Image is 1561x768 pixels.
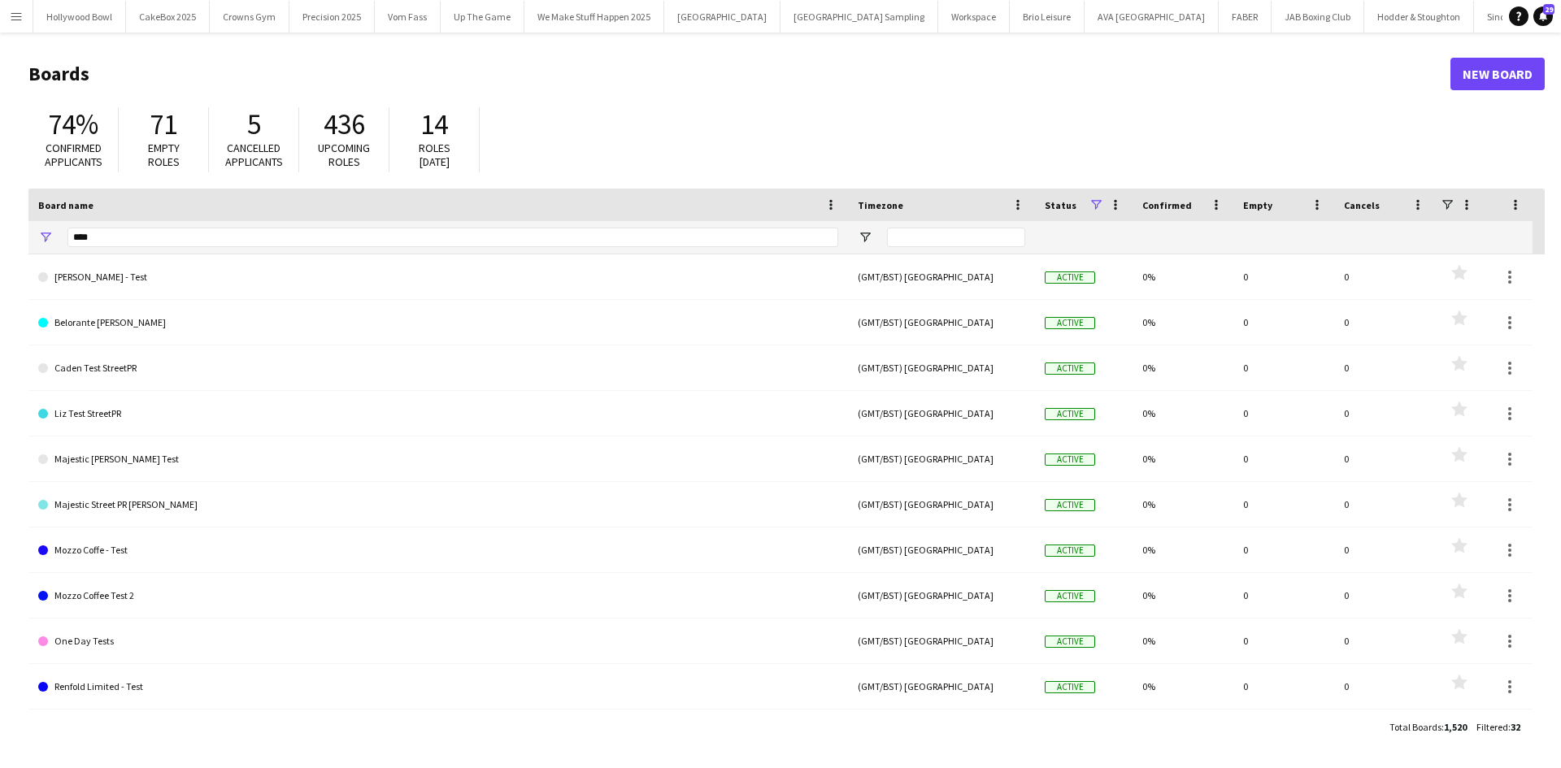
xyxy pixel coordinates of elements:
[1133,345,1233,390] div: 0%
[1334,527,1435,572] div: 0
[1272,1,1364,33] button: JAB Boxing Club
[1243,199,1272,211] span: Empty
[848,618,1035,663] div: (GMT/BST) [GEOGRAPHIC_DATA]
[210,1,289,33] button: Crowns Gym
[1142,199,1192,211] span: Confirmed
[1444,721,1467,733] span: 1,520
[848,573,1035,618] div: (GMT/BST) [GEOGRAPHIC_DATA]
[1474,1,1541,33] button: Sinowave
[38,527,838,573] a: Mozzo Coffe - Test
[1045,499,1095,511] span: Active
[33,1,126,33] button: Hollywood Bowl
[247,106,261,142] span: 5
[1543,4,1554,15] span: 29
[67,228,838,247] input: Board name Filter Input
[126,1,210,33] button: CakeBox 2025
[1364,1,1474,33] button: Hodder & Stoughton
[858,199,903,211] span: Timezone
[419,141,450,169] span: Roles [DATE]
[1389,711,1467,743] div: :
[1233,300,1334,345] div: 0
[858,230,872,245] button: Open Filter Menu
[1085,1,1219,33] button: AVA [GEOGRAPHIC_DATA]
[1450,58,1545,90] a: New Board
[375,1,441,33] button: Vom Fass
[38,300,838,345] a: Belorante [PERSON_NAME]
[664,1,780,33] button: [GEOGRAPHIC_DATA]
[848,391,1035,436] div: (GMT/BST) [GEOGRAPHIC_DATA]
[1045,545,1095,557] span: Active
[1344,199,1380,211] span: Cancels
[848,482,1035,527] div: (GMT/BST) [GEOGRAPHIC_DATA]
[38,391,838,436] a: Liz Test StreetPR
[1233,573,1334,618] div: 0
[780,1,938,33] button: [GEOGRAPHIC_DATA] Sampling
[848,527,1035,572] div: (GMT/BST) [GEOGRAPHIC_DATA]
[1334,618,1435,663] div: 0
[1334,709,1435,754] div: 0
[48,106,98,142] span: 74%
[1133,482,1233,527] div: 0%
[38,254,838,300] a: [PERSON_NAME] - Test
[1045,590,1095,602] span: Active
[1476,711,1520,743] div: :
[45,141,102,169] span: Confirmed applicants
[1334,482,1435,527] div: 0
[1133,664,1233,709] div: 0%
[1133,300,1233,345] div: 0%
[1233,482,1334,527] div: 0
[38,199,93,211] span: Board name
[1219,1,1272,33] button: FABER
[1334,345,1435,390] div: 0
[848,254,1035,299] div: (GMT/BST) [GEOGRAPHIC_DATA]
[1133,436,1233,481] div: 0%
[38,482,838,527] a: Majestic Street PR [PERSON_NAME]
[150,106,177,142] span: 71
[1389,721,1441,733] span: Total Boards
[1133,618,1233,663] div: 0%
[1233,527,1334,572] div: 0
[1045,317,1095,329] span: Active
[38,709,838,755] a: Taco Taco - TEST
[1533,7,1553,26] a: 29
[1010,1,1085,33] button: Brio Leisure
[318,141,370,169] span: Upcoming roles
[289,1,375,33] button: Precision 2025
[1045,408,1095,420] span: Active
[1133,573,1233,618] div: 0%
[1045,199,1076,211] span: Status
[324,106,365,142] span: 436
[938,1,1010,33] button: Workspace
[1133,709,1233,754] div: 0%
[848,436,1035,481] div: (GMT/BST) [GEOGRAPHIC_DATA]
[1233,391,1334,436] div: 0
[420,106,448,142] span: 14
[1334,436,1435,481] div: 0
[441,1,524,33] button: Up The Game
[848,345,1035,390] div: (GMT/BST) [GEOGRAPHIC_DATA]
[1476,721,1508,733] span: Filtered
[848,709,1035,754] div: (GMT/BST) [GEOGRAPHIC_DATA]
[148,141,180,169] span: Empty roles
[38,573,838,618] a: Mozzo Coffee Test 2
[1334,664,1435,709] div: 0
[1334,573,1435,618] div: 0
[38,436,838,482] a: Majestic [PERSON_NAME] Test
[1133,527,1233,572] div: 0%
[1511,721,1520,733] span: 32
[1233,664,1334,709] div: 0
[1233,254,1334,299] div: 0
[28,62,1450,86] h1: Boards
[1334,254,1435,299] div: 0
[1233,436,1334,481] div: 0
[1045,681,1095,693] span: Active
[38,664,838,709] a: Renfold Limited - Test
[524,1,664,33] button: We Make Stuff Happen 2025
[1045,636,1095,648] span: Active
[1045,362,1095,375] span: Active
[1233,618,1334,663] div: 0
[1334,300,1435,345] div: 0
[1045,271,1095,284] span: Active
[38,618,838,664] a: One Day Tests
[38,345,838,391] a: Caden Test StreetPR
